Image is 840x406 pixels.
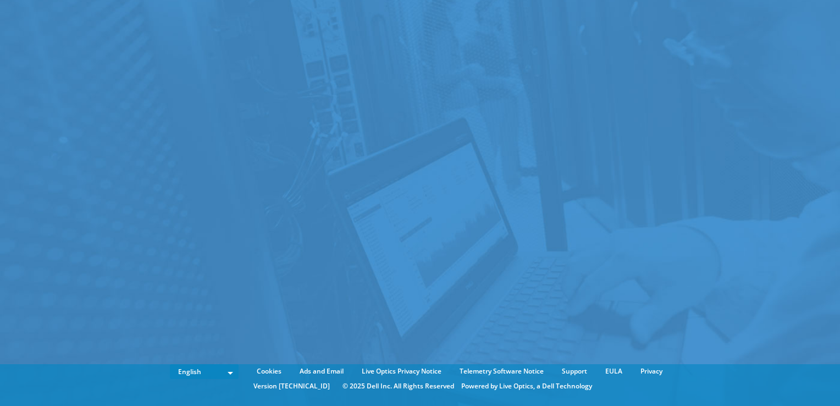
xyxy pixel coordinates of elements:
[461,380,592,392] li: Powered by Live Optics, a Dell Technology
[451,365,552,377] a: Telemetry Software Notice
[597,365,631,377] a: EULA
[291,365,352,377] a: Ads and Email
[248,380,335,392] li: Version [TECHNICAL_ID]
[554,365,595,377] a: Support
[337,380,460,392] li: © 2025 Dell Inc. All Rights Reserved
[632,365,671,377] a: Privacy
[353,365,450,377] a: Live Optics Privacy Notice
[248,365,290,377] a: Cookies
